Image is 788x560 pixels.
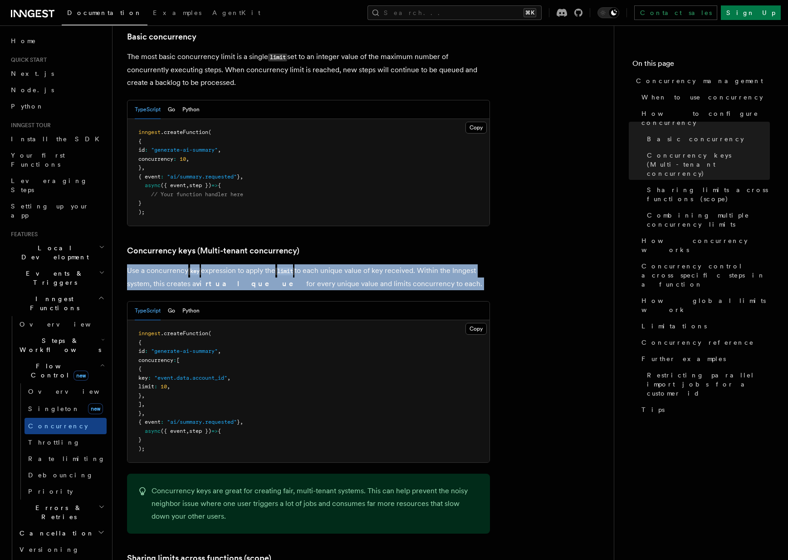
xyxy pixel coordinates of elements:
[211,182,218,188] span: =>
[161,428,186,434] span: ({ event
[641,405,665,414] span: Tips
[148,375,151,381] span: :
[176,357,180,363] span: [
[11,177,88,193] span: Leveraging Steps
[11,36,36,45] span: Home
[20,321,113,328] span: Overview
[138,375,148,381] span: key
[152,485,479,523] p: Concurrency keys are great for creating fair, multi-tenant systems. This can help prevent the noi...
[647,151,770,178] span: Concurrency keys (Multi-tenant concurrency)
[127,264,490,290] p: Use a concurrency expression to apply the to each unique value of key received. Within the Innges...
[28,405,80,412] span: Singleton
[643,367,770,401] a: Restricting parallel import jobs for a customer id
[218,428,221,434] span: {
[647,211,770,229] span: Combining multiple concurrency limits
[638,105,770,131] a: How to configure concurrency
[275,268,294,275] code: limit
[151,191,243,198] span: // Your function handler here
[154,383,157,390] span: :
[24,467,107,483] a: Debouncing
[173,357,176,363] span: :
[161,129,208,135] span: .createFunction
[641,236,770,254] span: How concurrency works
[138,410,142,416] span: }
[465,122,487,134] button: Copy
[632,58,770,73] h4: On this page
[636,76,763,85] span: Concurrency management
[7,33,107,49] a: Home
[145,428,161,434] span: async
[28,422,88,430] span: Concurrency
[138,392,142,399] span: }
[643,131,770,147] a: Basic concurrency
[127,50,490,89] p: The most basic concurrency limit is a single set to an integer value of the maximum number of con...
[151,147,218,153] span: "generate-ai-summary"
[138,156,173,162] span: concurrency
[161,383,167,390] span: 10
[634,5,717,20] a: Contact sales
[28,388,122,395] span: Overview
[16,503,98,521] span: Errors & Retries
[465,323,487,335] button: Copy
[138,401,142,407] span: ]
[7,82,107,98] a: Node.js
[16,383,107,500] div: Flow Controlnew
[16,529,94,538] span: Cancellation
[721,5,781,20] a: Sign Up
[212,9,260,16] span: AgentKit
[7,291,107,316] button: Inngest Functions
[207,3,266,25] a: AgentKit
[7,198,107,223] a: Setting up your app
[186,182,189,188] span: ,
[182,100,200,119] button: Python
[641,338,754,347] span: Concurrency reference
[641,322,707,331] span: Limitations
[16,500,107,525] button: Errors & Retries
[367,5,542,20] button: Search...⌘K
[138,138,142,144] span: {
[16,316,107,332] a: Overview
[638,233,770,258] a: How concurrency works
[7,269,99,287] span: Events & Triggers
[186,428,189,434] span: ,
[11,86,54,94] span: Node.js
[180,156,186,162] span: 10
[237,173,240,180] span: }
[127,244,299,257] a: Concurrency keys (Multi-tenant concurrency)
[168,100,175,119] button: Go
[138,339,142,346] span: {
[641,262,770,289] span: Concurrency control across specific steps in a function
[138,357,173,363] span: concurrency
[240,419,243,425] span: ,
[167,419,237,425] span: "ai/summary.requested"
[168,302,175,320] button: Go
[16,358,107,383] button: Flow Controlnew
[7,231,38,238] span: Features
[11,152,65,168] span: Your first Functions
[67,9,142,16] span: Documentation
[28,488,73,495] span: Priority
[7,265,107,291] button: Events & Triggers
[135,100,161,119] button: TypeScript
[7,98,107,114] a: Python
[88,403,103,414] span: new
[154,375,227,381] span: "event.data.account_id"
[638,401,770,418] a: Tips
[138,173,161,180] span: { event
[142,410,145,416] span: ,
[227,375,230,381] span: ,
[138,419,161,425] span: { event
[173,156,176,162] span: :
[145,348,148,354] span: :
[28,471,93,479] span: Debouncing
[11,70,54,77] span: Next.js
[638,351,770,367] a: Further examples
[138,383,154,390] span: limit
[189,428,211,434] span: step })
[7,147,107,173] a: Your first Functions
[135,302,161,320] button: TypeScript
[647,371,770,398] span: Restricting parallel import jobs for a customer id
[16,541,107,558] a: Versioning
[161,182,186,188] span: ({ event
[11,135,105,143] span: Install the SDK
